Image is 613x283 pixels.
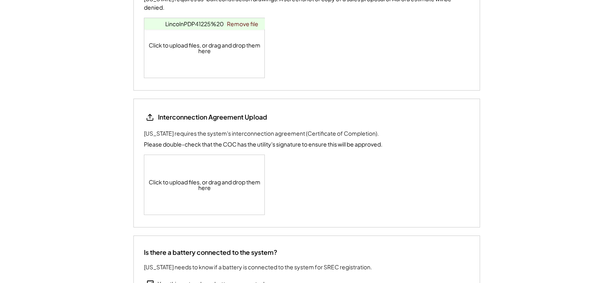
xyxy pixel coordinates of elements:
div: Please double-check that the COC has the utility's signature to ensure this will be approved. [144,140,382,149]
div: [US_STATE] requires the system's interconnection agreement (Certificate of Completion). [144,129,379,138]
a: LincolnPDP41225%20IFC.pdf [165,20,244,27]
div: Interconnection Agreement Upload [158,113,267,122]
a: Remove file [224,18,261,29]
div: [US_STATE] needs to know if a battery is connected to the system for SREC registration. [144,263,372,271]
div: Click to upload files, or drag and drop them here [144,18,265,78]
div: Click to upload files, or drag and drop them here [144,155,265,215]
div: Is there a battery connected to the system? [144,248,277,257]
